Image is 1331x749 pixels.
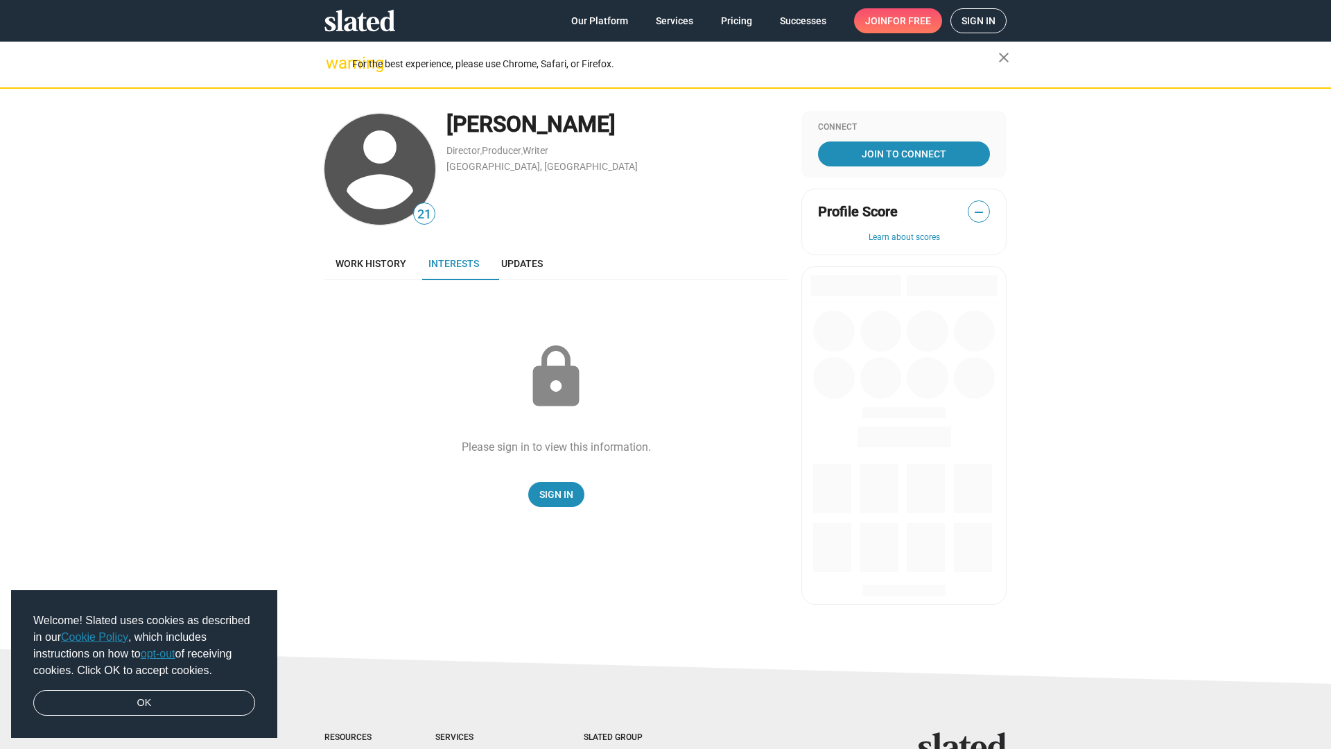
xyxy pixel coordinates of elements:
span: Join To Connect [821,141,987,166]
a: Updates [490,247,554,280]
a: Successes [769,8,837,33]
mat-icon: lock [521,343,591,412]
div: Please sign in to view this information. [462,440,651,454]
button: Learn about scores [818,232,990,243]
div: Connect [818,122,990,133]
a: Our Platform [560,8,639,33]
span: Work history [336,258,406,269]
span: Services [656,8,693,33]
a: [GEOGRAPHIC_DATA], [GEOGRAPHIC_DATA] [446,161,638,172]
a: Sign In [528,482,584,507]
span: Join [865,8,931,33]
a: Joinfor free [854,8,942,33]
a: Work history [324,247,417,280]
mat-icon: close [995,49,1012,66]
a: Services [645,8,704,33]
span: Welcome! Slated uses cookies as described in our , which includes instructions on how to of recei... [33,612,255,679]
span: Interests [428,258,479,269]
span: — [968,203,989,221]
div: For the best experience, please use Chrome, Safari, or Firefox. [352,55,998,74]
span: Sign In [539,482,573,507]
a: Director [446,145,480,156]
a: Sign in [950,8,1007,33]
div: Resources [324,732,380,743]
span: Our Platform [571,8,628,33]
a: Writer [523,145,548,156]
a: Join To Connect [818,141,990,166]
a: opt-out [141,648,175,660]
a: Producer [482,145,521,156]
span: , [521,148,523,155]
span: 21 [414,205,435,224]
span: Profile Score [818,203,898,221]
span: Pricing [721,8,752,33]
a: Pricing [710,8,763,33]
div: Services [435,732,528,743]
a: dismiss cookie message [33,690,255,716]
div: [PERSON_NAME] [446,110,788,139]
a: Cookie Policy [61,631,128,643]
span: for free [887,8,931,33]
span: Sign in [962,9,995,33]
span: Successes [780,8,826,33]
span: Updates [501,258,543,269]
span: , [480,148,482,155]
a: Interests [417,247,490,280]
div: Slated Group [584,732,678,743]
div: cookieconsent [11,590,277,739]
mat-icon: warning [326,55,342,71]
